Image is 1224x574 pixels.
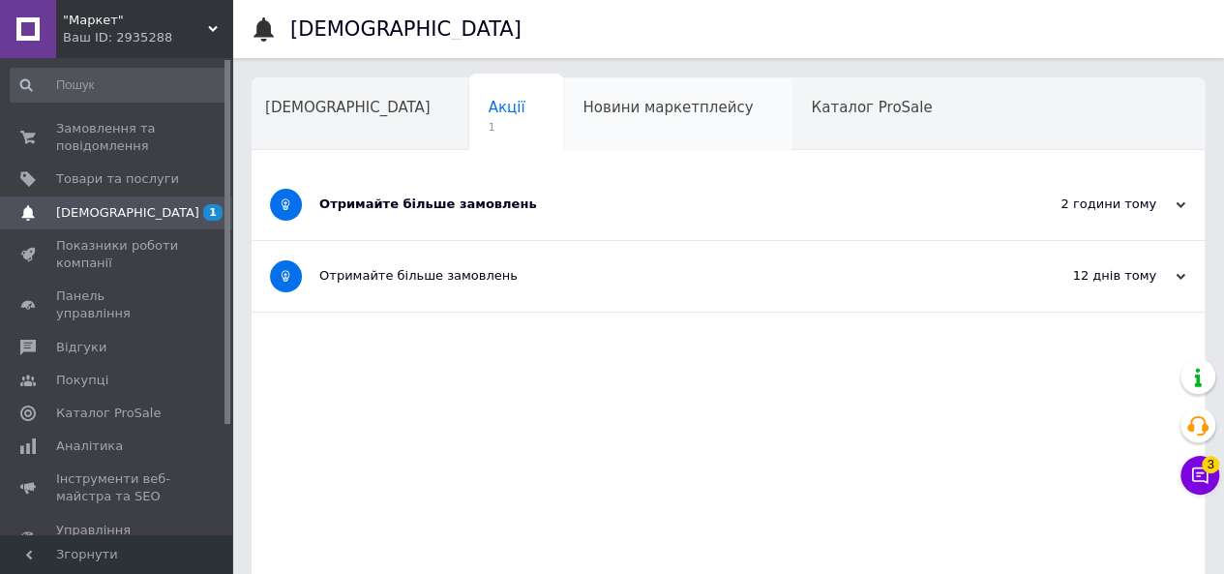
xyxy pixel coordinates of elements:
span: Каталог ProSale [56,405,161,422]
div: Отримайте більше замовлень [319,267,992,285]
span: [DEMOGRAPHIC_DATA] [265,99,431,116]
div: Ваш ID: 2935288 [63,29,232,46]
span: Показники роботи компанії [56,237,179,272]
span: [DEMOGRAPHIC_DATA] [56,204,199,222]
span: "Маркет" [63,12,208,29]
span: 1 [489,120,525,135]
h1: [DEMOGRAPHIC_DATA] [290,17,522,41]
span: Управління сайтом [56,522,179,557]
input: Пошук [10,68,228,103]
span: Новини маркетплейсу [582,99,753,116]
span: 1 [203,204,223,221]
span: 3 [1202,456,1219,473]
span: Інструменти веб-майстра та SEO [56,470,179,505]
span: Покупці [56,372,108,389]
span: Панель управління [56,287,179,322]
span: Товари та послуги [56,170,179,188]
button: Чат з покупцем3 [1180,456,1219,495]
span: Відгуки [56,339,106,356]
div: 2 години тому [992,196,1185,213]
span: Акції [489,99,525,116]
div: 12 днів тому [992,267,1185,285]
span: Замовлення та повідомлення [56,120,179,155]
div: Отримайте більше замовлень [319,196,992,213]
span: Аналітика [56,438,123,455]
span: Каталог ProSale [811,99,932,116]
